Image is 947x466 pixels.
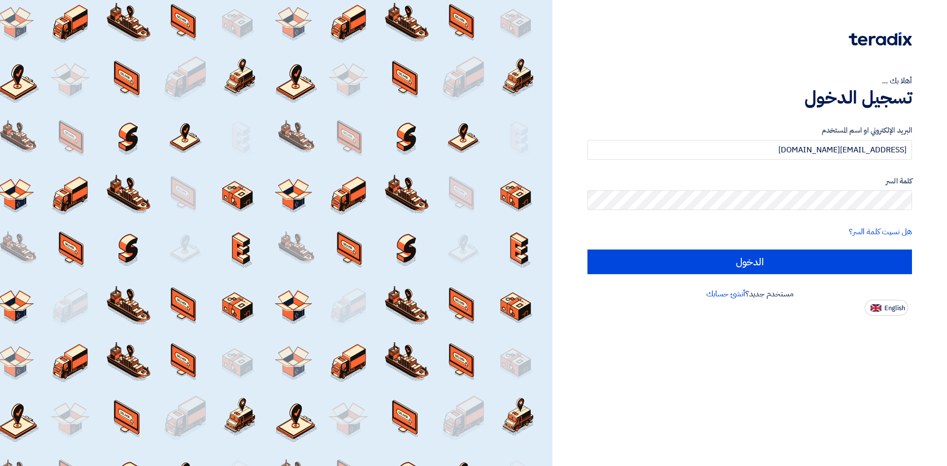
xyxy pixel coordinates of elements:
button: English [865,300,908,316]
a: أنشئ حسابك [706,288,745,300]
img: en-US.png [871,304,881,312]
img: Teradix logo [849,32,912,46]
input: أدخل بريد العمل الإلكتروني او اسم المستخدم الخاص بك ... [587,140,912,160]
input: الدخول [587,250,912,274]
span: English [884,305,905,312]
label: البريد الإلكتروني او اسم المستخدم [587,125,912,136]
a: هل نسيت كلمة السر؟ [849,226,912,238]
div: أهلا بك ... [587,75,912,87]
div: مستخدم جديد؟ [587,288,912,300]
label: كلمة السر [587,176,912,187]
h1: تسجيل الدخول [587,87,912,108]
